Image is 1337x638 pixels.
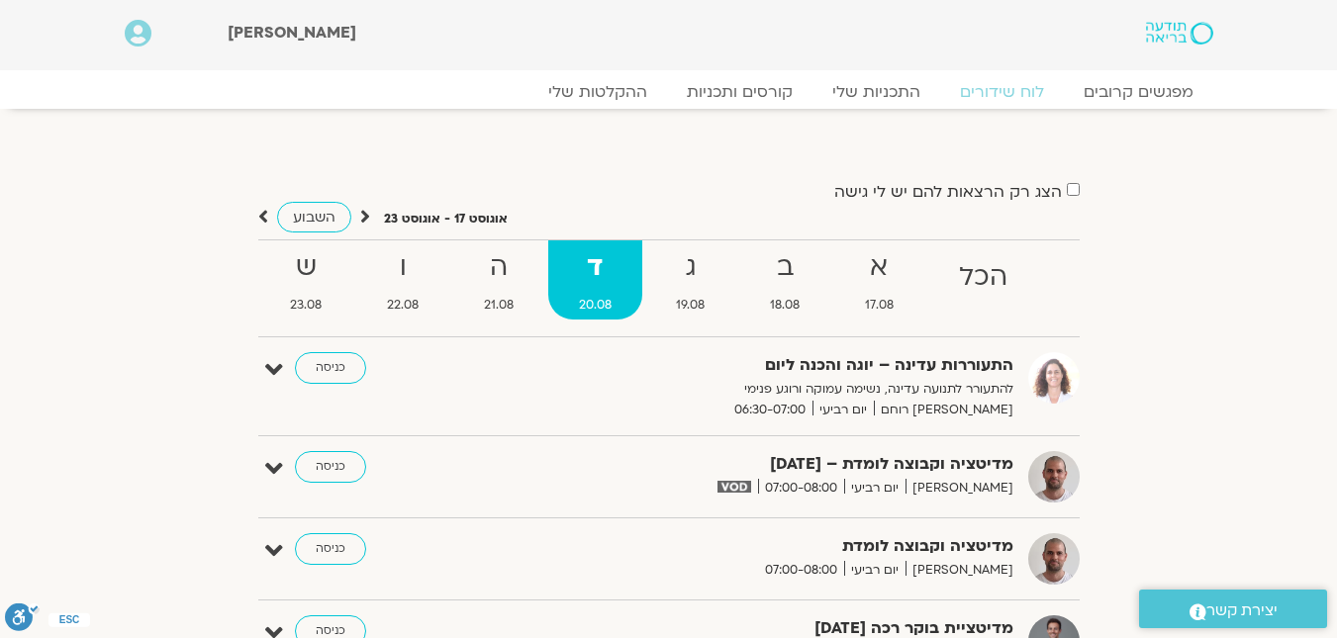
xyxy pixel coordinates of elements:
strong: הכל [928,255,1038,300]
a: קורסים ותכניות [667,82,812,102]
a: לוח שידורים [940,82,1064,102]
a: הכל [928,240,1038,319]
span: יום רביעי [812,400,874,420]
strong: מדיטציה וקבוצה לומדת [528,533,1013,560]
label: הצג רק הרצאות להם יש לי גישה [834,183,1062,201]
span: 20.08 [548,295,642,316]
span: 07:00-08:00 [758,560,844,581]
strong: ש [260,245,353,290]
strong: מדיטציה וקבוצה לומדת – [DATE] [528,451,1013,478]
a: א17.08 [834,240,924,319]
span: [PERSON_NAME] רוחם [874,400,1013,420]
a: כניסה [295,451,366,483]
a: התכניות שלי [812,82,940,102]
span: יום רביעי [844,478,906,499]
a: יצירת קשר [1139,590,1327,628]
p: אוגוסט 17 - אוגוסט 23 [384,209,508,229]
a: ד20.08 [548,240,642,319]
a: ב18.08 [739,240,830,319]
a: ו22.08 [356,240,449,319]
strong: ו [356,245,449,290]
span: [PERSON_NAME] [228,22,356,44]
strong: ד [548,245,642,290]
img: vodicon [717,481,750,493]
span: 06:30-07:00 [727,400,812,420]
strong: ה [453,245,544,290]
span: 19.08 [646,295,736,316]
strong: התעוררות עדינה – יוגה והכנה ליום [528,352,1013,379]
p: להתעורר לתנועה עדינה, נשימה עמוקה ורוגע פנימי [528,379,1013,400]
a: מפגשים קרובים [1064,82,1213,102]
a: ג19.08 [646,240,736,319]
a: ההקלטות שלי [528,82,667,102]
a: ש23.08 [260,240,353,319]
a: כניסה [295,352,366,384]
a: ה21.08 [453,240,544,319]
span: 21.08 [453,295,544,316]
a: השבוע [277,202,351,232]
span: השבוע [293,208,335,227]
a: כניסה [295,533,366,565]
strong: א [834,245,924,290]
span: 17.08 [834,295,924,316]
span: יום רביעי [844,560,906,581]
span: [PERSON_NAME] [906,560,1013,581]
span: יצירת קשר [1206,597,1278,624]
nav: Menu [125,82,1213,102]
span: [PERSON_NAME] [906,478,1013,499]
span: 23.08 [260,295,353,316]
span: 18.08 [739,295,830,316]
strong: ג [646,245,736,290]
span: 22.08 [356,295,449,316]
span: 07:00-08:00 [758,478,844,499]
strong: ב [739,245,830,290]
